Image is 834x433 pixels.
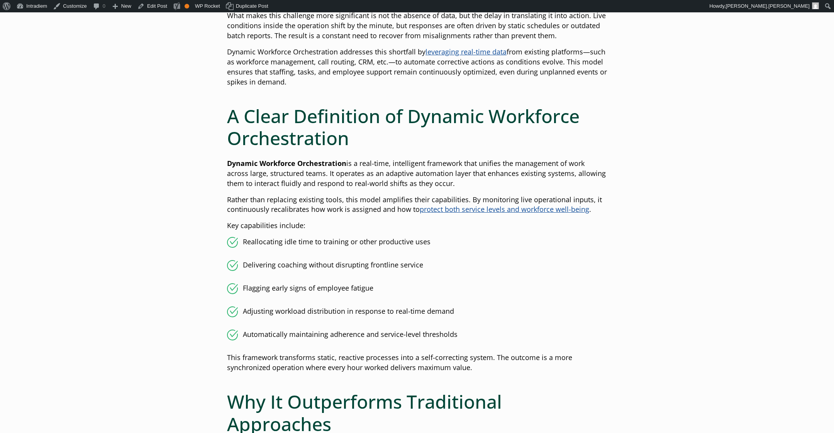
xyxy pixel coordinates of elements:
[425,47,507,56] a: Link opens in a new window
[227,159,346,168] strong: Dynamic Workforce Orchestration
[420,205,589,214] a: Link opens in a new window
[227,47,607,87] p: Dynamic Workforce Orchestration addresses this shortfall by from existing platforms—such as workf...
[227,260,607,271] li: Delivering coaching without disrupting frontline service
[227,237,607,248] li: Reallocating idle time to training or other productive uses
[227,159,607,189] p: is a real-time, intelligent framework that unifies the management of work across large, structure...
[227,105,607,149] h2: A Clear Definition of Dynamic Workforce Orchestration
[227,330,607,340] li: Automatically maintaining adherence and service-level thresholds
[227,306,607,317] li: Adjusting workload distribution in response to real-time demand
[185,4,189,8] div: OK
[227,353,607,373] p: This framework transforms static, reactive processes into a self-correcting system. The outcome i...
[227,283,607,294] li: Flagging early signs of employee fatigue
[227,195,607,215] p: Rather than replacing existing tools, this model amplifies their capabilities. By monitoring live...
[726,3,810,9] span: [PERSON_NAME].[PERSON_NAME]
[227,11,607,41] p: What makes this challenge more significant is not the absence of data, but the delay in translati...
[227,221,607,231] p: Key capabilities include:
